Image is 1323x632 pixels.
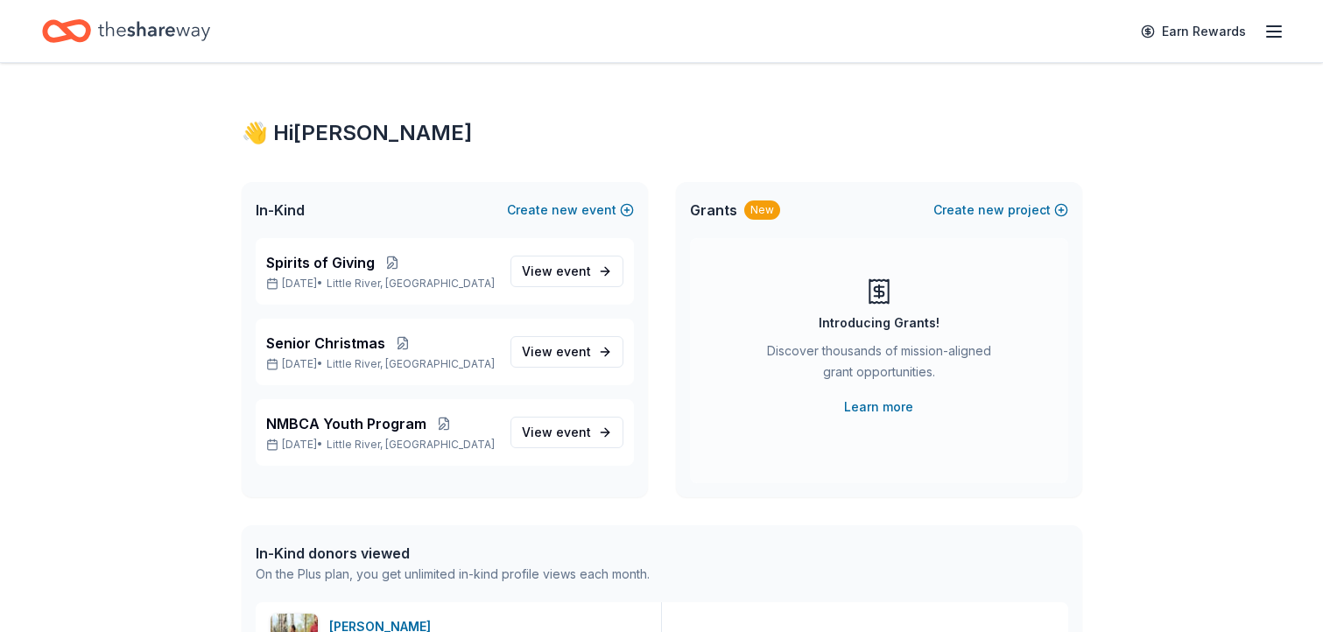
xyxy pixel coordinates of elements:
[760,341,998,390] div: Discover thousands of mission-aligned grant opportunities.
[266,333,385,354] span: Senior Christmas
[552,200,578,221] span: new
[522,341,591,362] span: View
[266,357,496,371] p: [DATE] •
[978,200,1004,221] span: new
[556,344,591,359] span: event
[522,261,591,282] span: View
[556,425,591,439] span: event
[510,256,623,287] a: View event
[327,357,495,371] span: Little River, [GEOGRAPHIC_DATA]
[507,200,634,221] button: Createnewevent
[256,200,305,221] span: In-Kind
[327,438,495,452] span: Little River, [GEOGRAPHIC_DATA]
[42,11,210,52] a: Home
[690,200,737,221] span: Grants
[510,417,623,448] a: View event
[1130,16,1256,47] a: Earn Rewards
[266,413,426,434] span: NMBCA Youth Program
[266,277,496,291] p: [DATE] •
[522,422,591,443] span: View
[819,312,939,334] div: Introducing Grants!
[510,336,623,368] a: View event
[556,263,591,278] span: event
[256,543,650,564] div: In-Kind donors viewed
[266,252,375,273] span: Spirits of Giving
[844,397,913,418] a: Learn more
[327,277,495,291] span: Little River, [GEOGRAPHIC_DATA]
[242,119,1082,147] div: 👋 Hi [PERSON_NAME]
[744,200,780,220] div: New
[256,564,650,585] div: On the Plus plan, you get unlimited in-kind profile views each month.
[933,200,1068,221] button: Createnewproject
[266,438,496,452] p: [DATE] •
